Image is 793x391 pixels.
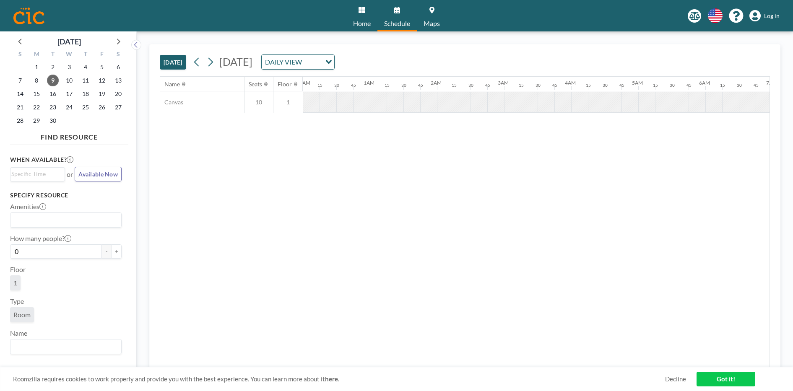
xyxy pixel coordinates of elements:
span: Roomzilla requires cookies to work properly and provide you with the best experience. You can lea... [13,375,665,383]
button: + [112,244,122,259]
div: 45 [418,83,423,88]
div: 45 [351,83,356,88]
span: [DATE] [219,55,252,68]
div: 30 [737,83,742,88]
div: 45 [552,83,557,88]
span: Friday, September 5, 2025 [96,61,108,73]
span: Thursday, September 18, 2025 [80,88,91,100]
div: 30 [670,83,675,88]
div: S [12,49,29,60]
div: 45 [686,83,692,88]
span: DAILY VIEW [263,57,304,67]
input: Search for option [304,57,320,67]
span: Thursday, September 25, 2025 [80,101,91,113]
span: Saturday, September 13, 2025 [112,75,124,86]
div: 30 [603,83,608,88]
span: Monday, September 8, 2025 [31,75,42,86]
span: Tuesday, September 23, 2025 [47,101,59,113]
div: 2AM [431,80,442,86]
span: Sunday, September 7, 2025 [14,75,26,86]
div: 4AM [565,80,576,86]
div: 15 [720,83,725,88]
span: Home [353,20,371,27]
div: Floor [278,80,292,88]
div: 6AM [699,80,710,86]
span: Wednesday, September 10, 2025 [63,75,75,86]
input: Search for option [11,169,60,179]
button: Available Now [75,167,122,181]
div: 45 [754,83,759,88]
div: 45 [619,83,624,88]
span: Monday, September 22, 2025 [31,101,42,113]
div: Search for option [262,55,334,69]
div: Search for option [10,339,121,354]
span: Maps [424,20,440,27]
span: Tuesday, September 30, 2025 [47,115,59,127]
div: T [77,49,94,60]
div: M [29,49,45,60]
span: Wednesday, September 24, 2025 [63,101,75,113]
span: 1 [13,279,17,287]
span: Friday, September 26, 2025 [96,101,108,113]
span: Monday, September 15, 2025 [31,88,42,100]
div: Seats [249,80,262,88]
h3: Specify resource [10,192,122,199]
div: 30 [536,83,541,88]
div: 15 [586,83,591,88]
label: Type [10,297,24,306]
div: 15 [519,83,524,88]
span: Log in [764,12,780,20]
div: 15 [317,83,322,88]
label: How many people? [10,234,71,243]
span: Saturday, September 27, 2025 [112,101,124,113]
label: Name [10,329,27,337]
button: - [101,244,112,259]
span: Tuesday, September 2, 2025 [47,61,59,73]
h4: FIND RESOURCE [10,129,128,141]
div: Name [164,80,180,88]
span: or [67,170,73,179]
a: here. [325,375,339,383]
span: Wednesday, September 17, 2025 [63,88,75,100]
span: Wednesday, September 3, 2025 [63,61,75,73]
span: Tuesday, September 9, 2025 [47,75,59,86]
div: 5AM [632,80,643,86]
label: Floor [10,265,26,274]
div: 3AM [498,80,509,86]
div: 45 [485,83,490,88]
div: Search for option [10,168,65,180]
div: 15 [385,83,390,88]
div: S [110,49,126,60]
span: Schedule [384,20,410,27]
div: 15 [452,83,457,88]
input: Search for option [11,341,117,352]
a: Decline [665,375,686,383]
span: Thursday, September 4, 2025 [80,61,91,73]
div: T [45,49,61,60]
span: Sunday, September 21, 2025 [14,101,26,113]
span: Canvas [160,98,183,106]
button: [DATE] [160,55,186,70]
div: 30 [468,83,473,88]
div: Search for option [10,213,121,227]
span: Sunday, September 14, 2025 [14,88,26,100]
a: Got it! [697,372,755,386]
span: Available Now [78,171,118,178]
span: Saturday, September 20, 2025 [112,88,124,100]
span: Sunday, September 28, 2025 [14,115,26,127]
span: 10 [244,98,273,106]
span: Monday, September 29, 2025 [31,115,42,127]
div: 15 [653,83,658,88]
div: 12AM [296,80,310,86]
a: Log in [749,10,780,22]
div: 30 [401,83,406,88]
div: [DATE] [57,36,81,47]
input: Search for option [11,215,117,225]
span: Friday, September 19, 2025 [96,88,108,100]
span: Monday, September 1, 2025 [31,61,42,73]
div: F [94,49,110,60]
div: 1AM [364,80,374,86]
div: W [61,49,78,60]
span: Friday, September 12, 2025 [96,75,108,86]
span: Thursday, September 11, 2025 [80,75,91,86]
